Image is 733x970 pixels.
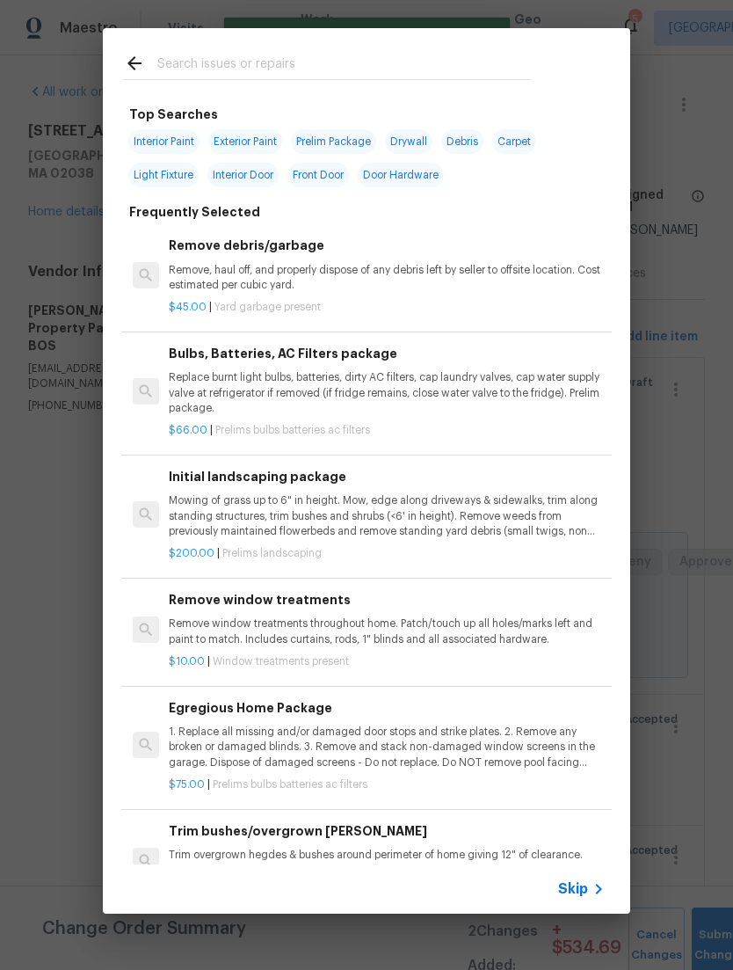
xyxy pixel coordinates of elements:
p: Trim overgrown hegdes & bushes around perimeter of home giving 12" of clearance. Properly dispose... [169,848,605,878]
span: Light Fixture [128,163,199,187]
span: Drywall [385,129,432,154]
span: Interior Door [207,163,279,187]
span: Prelims landscaping [222,548,322,558]
span: Door Hardware [358,163,444,187]
h6: Remove window treatments [169,590,605,609]
p: 1. Replace all missing and/or damaged door stops and strike plates. 2. Remove any broken or damag... [169,725,605,769]
span: $45.00 [169,302,207,312]
h6: Bulbs, Batteries, AC Filters package [169,344,605,363]
span: $200.00 [169,548,214,558]
span: Debris [441,129,483,154]
p: Remove, haul off, and properly dispose of any debris left by seller to offsite location. Cost est... [169,263,605,293]
span: Yard garbage present [214,302,321,312]
p: | [169,777,605,792]
span: Carpet [492,129,536,154]
span: Interior Paint [128,129,200,154]
p: | [169,546,605,561]
h6: Egregious Home Package [169,698,605,718]
p: Replace burnt light bulbs, batteries, dirty AC filters, cap laundry valves, cap water supply valv... [169,370,605,415]
span: $10.00 [169,656,205,667]
span: $75.00 [169,779,205,790]
p: | [169,300,605,315]
span: Prelims bulbs batteries ac filters [215,425,370,435]
p: Remove window treatments throughout home. Patch/touch up all holes/marks left and paint to match.... [169,616,605,646]
input: Search issues or repairs [157,53,530,79]
span: Skip [558,880,588,898]
span: Window treatments present [213,656,349,667]
span: Exterior Paint [208,129,282,154]
span: Prelims bulbs batteries ac filters [213,779,367,790]
h6: Top Searches [129,105,218,124]
h6: Frequently Selected [129,202,260,222]
p: | [169,654,605,669]
p: Mowing of grass up to 6" in height. Mow, edge along driveways & sidewalks, trim along standing st... [169,493,605,538]
span: Front Door [287,163,349,187]
span: $66.00 [169,425,207,435]
span: Prelim Package [291,129,376,154]
h6: Remove debris/garbage [169,236,605,255]
h6: Trim bushes/overgrown [PERSON_NAME] [169,821,605,841]
p: | [169,423,605,438]
h6: Initial landscaping package [169,467,605,486]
